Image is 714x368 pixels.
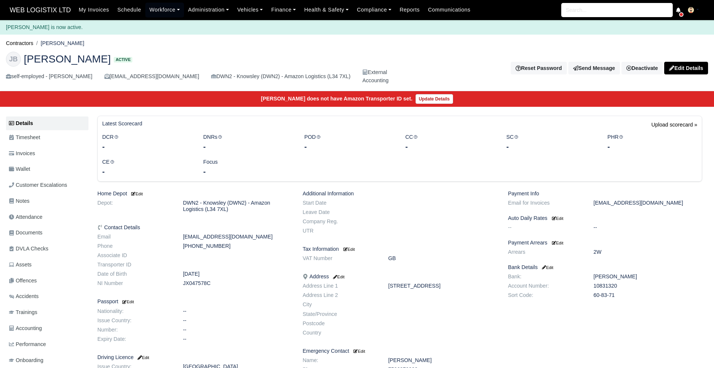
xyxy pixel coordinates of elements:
[503,224,588,231] dt: --
[92,200,177,212] dt: Depot:
[92,243,177,249] dt: Phone
[6,289,88,304] a: Accidents
[362,68,388,85] div: External Accounting
[382,255,502,262] dd: GB
[332,275,345,279] small: Edit
[6,72,93,81] div: self-employed - [PERSON_NAME]
[6,353,88,368] a: Onboarding
[664,62,708,74] a: Edit Details
[6,273,88,288] a: Offences
[588,224,708,231] dd: --
[136,355,149,360] small: Edit
[6,40,33,46] a: Contractors
[9,260,32,269] span: Assets
[400,133,501,152] div: CC
[97,158,198,177] div: CE
[233,3,267,17] a: Vehicles
[297,320,382,327] dt: Postcode
[102,166,192,177] div: -
[342,246,355,252] a: Edit
[424,3,475,17] a: Communications
[561,3,673,17] input: Search...
[113,3,145,17] a: Schedule
[92,252,177,259] dt: Associate ID
[184,3,233,17] a: Administration
[6,162,88,176] a: Wallet
[541,265,553,270] small: Edit
[92,262,177,268] dt: Transporter ID
[6,225,88,240] a: Documents
[297,200,382,206] dt: Start Date
[211,72,350,81] div: DWN2 - Knowsley (DWN2) - Amazon Logistics (L34 7XL)
[621,62,663,74] div: Deactivate
[177,280,297,287] dd: JX047578C
[97,354,291,361] h6: Driving Licence
[0,46,714,92] div: Jake Bulger
[9,356,43,365] span: Onboarding
[395,3,424,17] a: Reports
[297,330,382,336] dt: Country
[297,218,382,225] dt: Company Reg.
[145,3,184,17] a: Workforce
[416,94,453,104] a: Update Details
[9,340,46,349] span: Performance
[6,241,88,256] a: DVLA Checks
[297,292,382,298] dt: Address Line 2
[382,283,502,289] dd: [STREET_ADDRESS]
[75,3,113,17] a: My Invoices
[297,209,382,215] dt: Leave Date
[6,52,21,67] div: JB
[405,141,495,152] div: -
[588,283,708,289] dd: 10831320
[503,200,588,206] dt: Email for Invoices
[297,255,382,262] dt: VAT Number
[332,273,345,279] a: Edit
[6,337,88,352] a: Performance
[92,271,177,277] dt: Date of Birth
[177,243,297,249] dd: [PHONE_NUMBER]
[352,348,365,354] a: Edit
[508,215,702,221] h6: Auto Daily Rates
[303,273,497,280] h6: Address
[97,224,291,231] h6: Contact Details
[121,298,134,304] a: Edit
[92,336,177,342] dt: Expiry Date:
[588,273,708,280] dd: [PERSON_NAME]
[353,3,395,17] a: Compliance
[33,39,84,48] li: [PERSON_NAME]
[588,249,708,255] dd: 2W
[297,311,382,317] dt: State/Province
[198,158,299,177] div: Focus
[297,357,382,364] dt: Name:
[102,141,192,152] div: -
[652,121,697,133] a: Upload scorecard »
[9,324,42,333] span: Accounting
[588,200,708,206] dd: [EMAIL_ADDRESS][DOMAIN_NAME]
[297,283,382,289] dt: Address Line 1
[297,301,382,308] dt: City
[6,130,88,145] a: Timesheet
[6,3,75,17] a: WEB LOGISTIX LTD
[6,116,88,130] a: Details
[177,317,297,324] dd: --
[303,191,497,197] h6: Additional Information
[92,280,177,287] dt: NI Number
[550,240,563,246] a: Edit
[6,194,88,208] a: Notes
[177,234,297,240] dd: [EMAIL_ADDRESS][DOMAIN_NAME]
[541,264,553,270] a: Edit
[550,215,563,221] a: Edit
[304,141,394,152] div: -
[299,133,400,152] div: POD
[92,308,177,314] dt: Nationality:
[9,197,29,205] span: Notes
[602,133,703,152] div: PHR
[24,54,111,64] span: [PERSON_NAME]
[121,300,134,304] small: Edit
[552,241,563,245] small: Edit
[9,133,40,142] span: Timesheet
[97,298,291,305] h6: Passport
[607,141,697,152] div: -
[130,192,143,196] small: Edit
